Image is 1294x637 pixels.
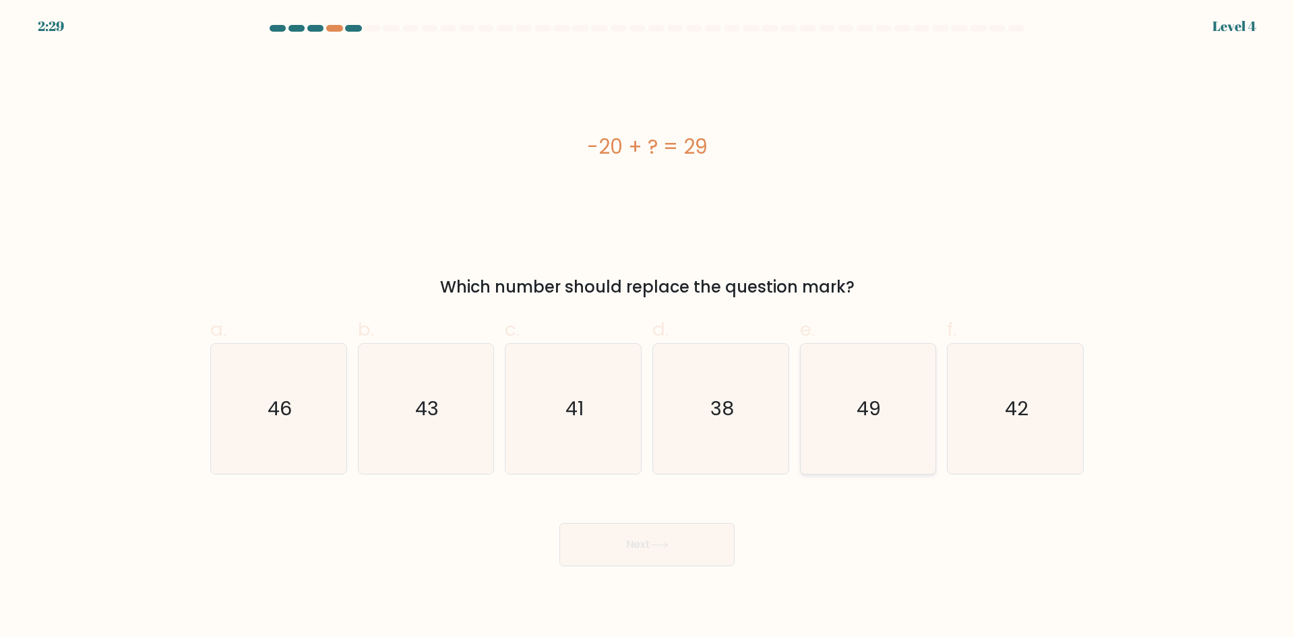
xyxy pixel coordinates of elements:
span: d. [652,316,669,342]
text: 46 [268,395,292,422]
text: 49 [857,395,882,422]
div: Which number should replace the question mark? [218,275,1076,299]
text: 43 [415,395,439,422]
text: 42 [1005,395,1028,422]
text: 38 [710,395,734,422]
span: e. [800,316,815,342]
span: f. [947,316,956,342]
div: Level 4 [1212,16,1256,36]
span: a. [210,316,226,342]
text: 41 [565,395,584,422]
span: b. [358,316,374,342]
button: Next [559,523,735,566]
div: -20 + ? = 29 [210,131,1084,162]
div: 2:29 [38,16,64,36]
span: c. [505,316,520,342]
